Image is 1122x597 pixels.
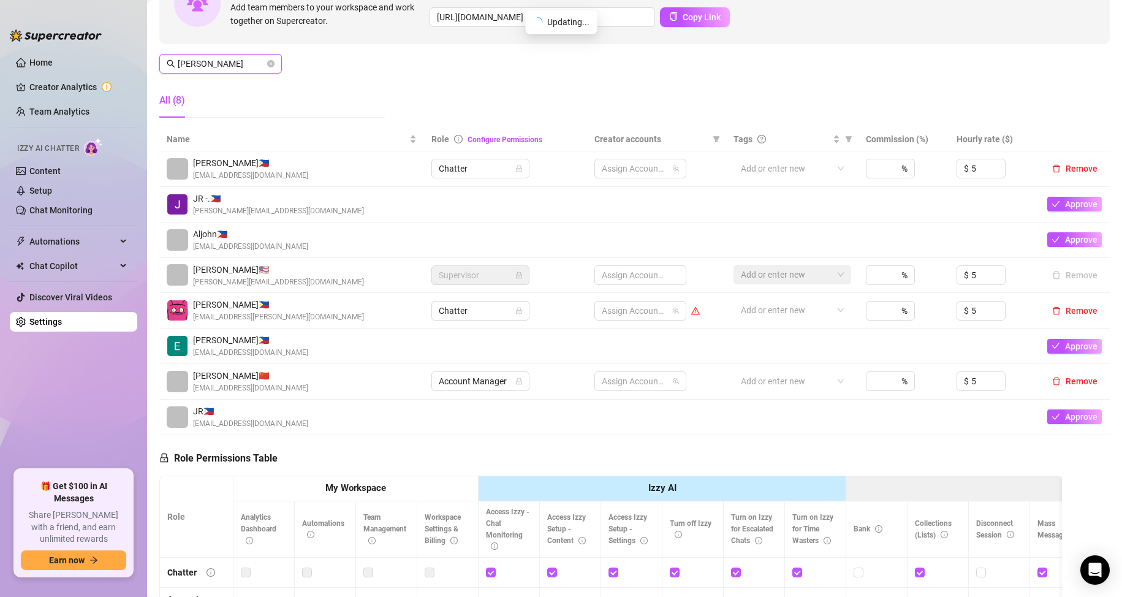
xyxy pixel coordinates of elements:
span: [EMAIL_ADDRESS][DOMAIN_NAME] [193,170,308,181]
button: Remove [1047,268,1102,283]
img: logo-BBDzfeDw.svg [10,29,102,42]
a: Home [29,58,53,67]
a: Content [29,166,61,176]
div: All (8) [159,93,185,108]
span: Turn off Izzy [670,519,711,539]
span: Creator accounts [594,132,708,146]
span: info-circle [755,537,762,544]
span: info-circle [246,537,253,544]
span: [PERSON_NAME] 🇨🇳 [193,369,308,382]
button: Remove [1047,161,1102,176]
span: Copy Link [683,12,721,22]
div: Open Intercom Messenger [1080,555,1110,585]
span: copy [669,12,678,21]
span: Analytics Dashboard [241,513,276,545]
span: info-circle [640,537,648,544]
button: Remove [1047,303,1102,318]
img: Chat Copilot [16,262,24,270]
a: Settings [29,317,62,327]
span: Mass Message [1037,519,1079,539]
span: Access Izzy Setup - Settings [608,513,648,545]
button: Approve [1047,409,1102,424]
span: arrow-right [89,556,98,565]
span: delete [1052,306,1061,315]
span: Disconnect Session [976,519,1014,539]
span: [PERSON_NAME] 🇵🇭 [193,333,308,347]
span: delete [1052,377,1061,386]
span: [EMAIL_ADDRESS][DOMAIN_NAME] [193,418,308,430]
span: lock [159,453,169,463]
span: Approve [1065,199,1097,209]
h5: Role Permissions Table [159,451,278,466]
span: filter [713,135,720,143]
span: Remove [1066,164,1097,173]
a: Setup [29,186,52,196]
span: Access Izzy - Chat Monitoring [486,508,529,551]
span: Collections (Lists) [915,519,952,539]
span: info-circle [450,537,458,544]
span: filter [710,130,722,148]
span: question-circle [757,135,766,143]
span: Approve [1065,412,1097,422]
span: Workspace Settings & Billing [425,513,461,545]
span: Turn on Izzy for Escalated Chats [731,513,773,545]
span: Team Management [363,513,406,545]
span: Supervisor [439,266,522,284]
span: Bank [854,525,882,533]
span: team [672,378,680,385]
button: Earn nowarrow-right [21,550,126,570]
span: lock [515,165,523,172]
span: filter [843,130,855,148]
span: Access Izzy Setup - Content [547,513,586,545]
span: Approve [1065,341,1097,351]
input: Search members [178,57,265,70]
strong: Izzy AI [648,482,677,493]
span: info-circle [207,568,215,577]
span: thunderbolt [16,237,26,246]
span: check [1052,235,1060,244]
button: Approve [1047,339,1102,354]
span: info-circle [875,525,882,533]
span: loading [532,17,543,28]
span: [EMAIL_ADDRESS][DOMAIN_NAME] [193,241,308,253]
th: Hourly rate ($) [949,127,1040,151]
span: team [672,165,680,172]
span: delete [1052,164,1061,173]
th: Name [159,127,424,151]
span: lock [515,307,523,314]
a: Creator Analytics exclamation-circle [29,77,127,97]
button: Remove [1047,374,1102,389]
span: info-circle [491,542,498,550]
span: check [1052,200,1060,208]
button: Approve [1047,232,1102,247]
a: Chat Monitoring [29,205,93,215]
span: [EMAIL_ADDRESS][PERSON_NAME][DOMAIN_NAME] [193,311,364,323]
span: info-circle [578,537,586,544]
button: Approve [1047,197,1102,211]
span: info-circle [368,537,376,544]
span: warning [691,306,700,315]
span: info-circle [1007,531,1014,538]
span: Chatter [439,302,522,320]
img: Edward John Garrido [167,336,188,356]
button: close-circle [267,60,275,67]
span: [PERSON_NAME][EMAIL_ADDRESS][DOMAIN_NAME] [193,205,364,217]
span: filter [845,135,852,143]
span: Role [431,134,449,144]
span: 🎁 Get $100 in AI Messages [21,481,126,504]
a: Discover Viral Videos [29,292,112,302]
button: Copy Link [660,7,730,27]
a: Configure Permissions [468,135,542,144]
span: Turn on Izzy for Time Wasters [792,513,833,545]
th: Role [160,476,233,558]
span: Add team members to your workspace and work together on Supercreator. [230,1,425,28]
span: check [1052,341,1060,350]
span: JR 🇵🇭 [193,405,308,418]
span: Tags [733,132,752,146]
span: info-circle [454,135,463,143]
span: Aljohn 🇵🇭 [193,227,308,241]
span: Approve [1065,235,1097,245]
th: Commission (%) [859,127,949,151]
span: Account Manager [439,372,522,390]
